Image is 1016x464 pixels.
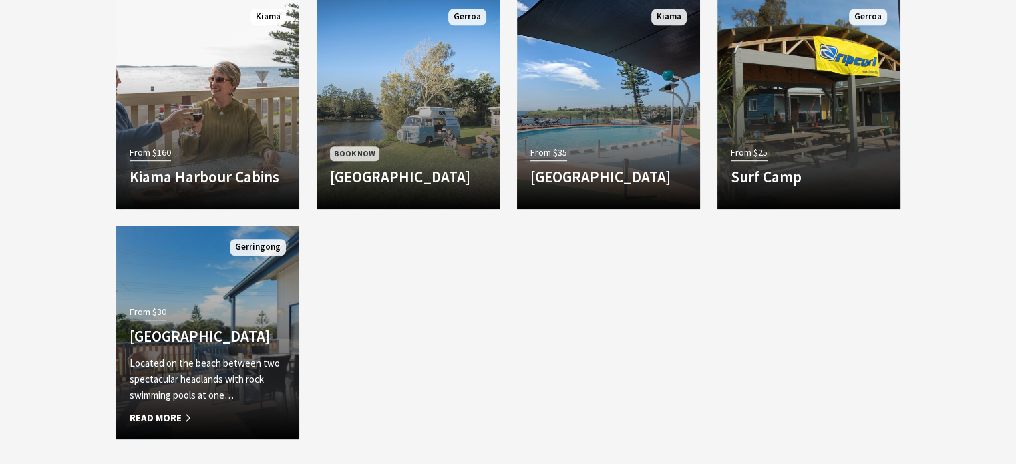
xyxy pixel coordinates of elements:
h4: Kiama Harbour Cabins [130,168,286,186]
span: From $30 [130,304,166,320]
h4: [GEOGRAPHIC_DATA] [130,327,286,346]
span: Gerroa [448,9,486,25]
h4: [GEOGRAPHIC_DATA] [330,168,486,186]
span: From $25 [731,145,768,160]
span: Gerroa [849,9,887,25]
span: From $160 [130,145,171,160]
span: Book Now [330,146,379,160]
span: Kiama [651,9,687,25]
h4: [GEOGRAPHIC_DATA] [530,168,687,186]
a: From $30 [GEOGRAPHIC_DATA] Located on the beach between two spectacular headlands with rock swimm... [116,226,299,439]
h4: Surf Camp [731,168,887,186]
span: Gerringong [230,239,286,256]
span: Kiama [250,9,286,25]
p: Located on the beach between two spectacular headlands with rock swimming pools at one… [130,355,286,403]
span: From $35 [530,145,567,160]
span: Read More [130,410,286,426]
